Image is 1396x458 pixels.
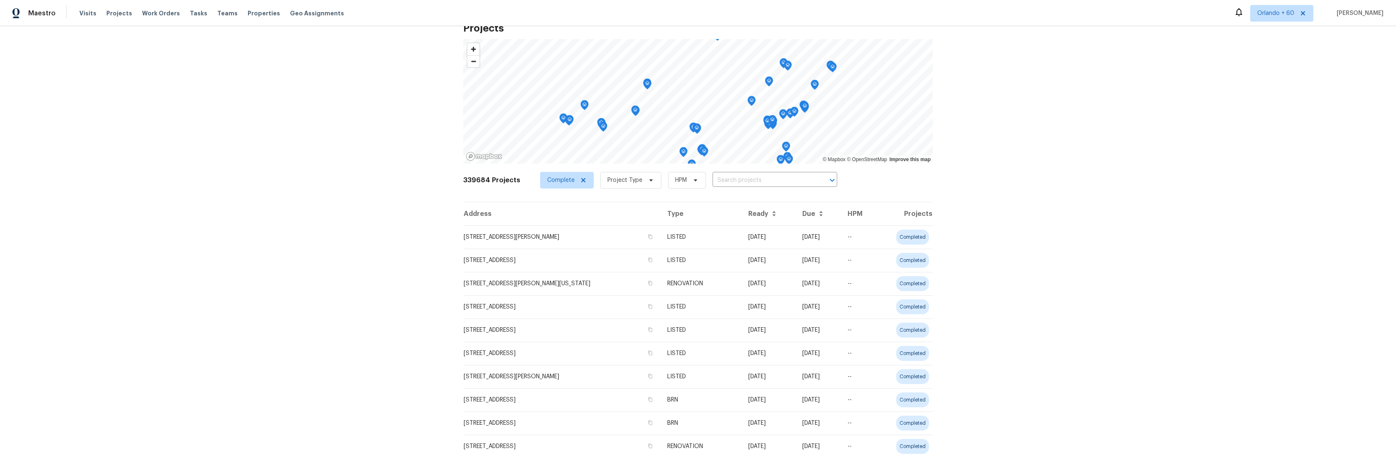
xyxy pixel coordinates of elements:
[661,435,742,458] td: RENOVATION
[796,202,841,225] th: Due
[217,9,238,17] span: Teams
[742,435,796,458] td: [DATE]
[463,202,661,225] th: Address
[646,442,654,450] button: Copy Address
[742,318,796,342] td: [DATE]
[698,145,706,157] div: Map marker
[847,157,887,162] a: OpenStreetMap
[713,174,814,187] input: Search projects
[631,105,639,118] div: Map marker
[826,61,835,73] div: Map marker
[742,249,796,272] td: [DATE]
[768,115,777,128] div: Map marker
[466,152,502,161] a: Mapbox homepage
[661,318,742,342] td: LISTED
[790,107,799,120] div: Map marker
[693,123,701,136] div: Map marker
[661,202,742,225] th: Type
[896,276,929,291] div: completed
[796,225,841,249] td: [DATE]
[841,318,877,342] td: --
[841,225,877,249] td: --
[1333,9,1384,17] span: [PERSON_NAME]
[896,369,929,384] div: completed
[142,9,180,17] span: Work Orders
[896,323,929,338] div: completed
[742,342,796,365] td: [DATE]
[580,100,589,113] div: Map marker
[796,411,841,435] td: [DATE]
[801,101,809,114] div: Map marker
[782,142,790,154] div: Map marker
[565,115,574,128] div: Map marker
[796,342,841,365] td: [DATE]
[661,295,742,318] td: LISTED
[896,253,929,268] div: completed
[779,109,787,122] div: Map marker
[463,365,661,388] td: [STREET_ADDRESS][PERSON_NAME]
[841,272,877,295] td: --
[463,176,520,184] h2: 339684 Projects
[896,392,929,407] div: completed
[463,388,661,411] td: [STREET_ADDRESS]
[828,62,837,75] div: Map marker
[841,202,877,225] th: HPM
[646,396,654,403] button: Copy Address
[841,249,877,272] td: --
[679,147,688,160] div: Map marker
[796,318,841,342] td: [DATE]
[796,388,841,411] td: [DATE]
[646,419,654,426] button: Copy Address
[841,411,877,435] td: --
[643,79,651,92] div: Map marker
[661,225,742,249] td: LISTED
[890,157,931,162] a: Improve this map
[661,272,742,295] td: RENOVATION
[742,295,796,318] td: [DATE]
[742,272,796,295] td: [DATE]
[646,233,654,240] button: Copy Address
[779,58,788,71] div: Map marker
[796,365,841,388] td: [DATE]
[785,154,793,167] div: Map marker
[646,303,654,310] button: Copy Address
[697,145,705,158] div: Map marker
[661,411,742,435] td: BRN
[646,326,654,333] button: Copy Address
[700,147,708,159] div: Map marker
[689,122,698,135] div: Map marker
[796,249,841,272] td: [DATE]
[661,365,742,388] td: LISTED
[463,272,661,295] td: [STREET_ADDRESS][PERSON_NAME][US_STATE]
[826,174,838,186] button: Open
[607,176,642,184] span: Project Type
[742,365,796,388] td: [DATE]
[896,299,929,314] div: completed
[290,9,344,17] span: Geo Assignments
[248,9,280,17] span: Properties
[643,78,651,91] div: Map marker
[796,435,841,458] td: [DATE]
[811,80,819,93] div: Map marker
[661,342,742,365] td: LISTED
[463,342,661,365] td: [STREET_ADDRESS]
[463,39,933,164] canvas: Map
[106,9,132,17] span: Projects
[646,349,654,357] button: Copy Address
[796,272,841,295] td: [DATE]
[467,43,479,55] button: Zoom in
[777,155,785,168] div: Map marker
[823,157,845,162] a: Mapbox
[742,225,796,249] td: [DATE]
[896,416,929,431] div: completed
[190,10,207,16] span: Tasks
[841,435,877,458] td: --
[742,388,796,411] td: [DATE]
[467,56,479,67] span: Zoom out
[698,144,706,157] div: Map marker
[896,346,929,361] div: completed
[799,100,808,113] div: Map marker
[742,411,796,435] td: [DATE]
[767,116,776,129] div: Map marker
